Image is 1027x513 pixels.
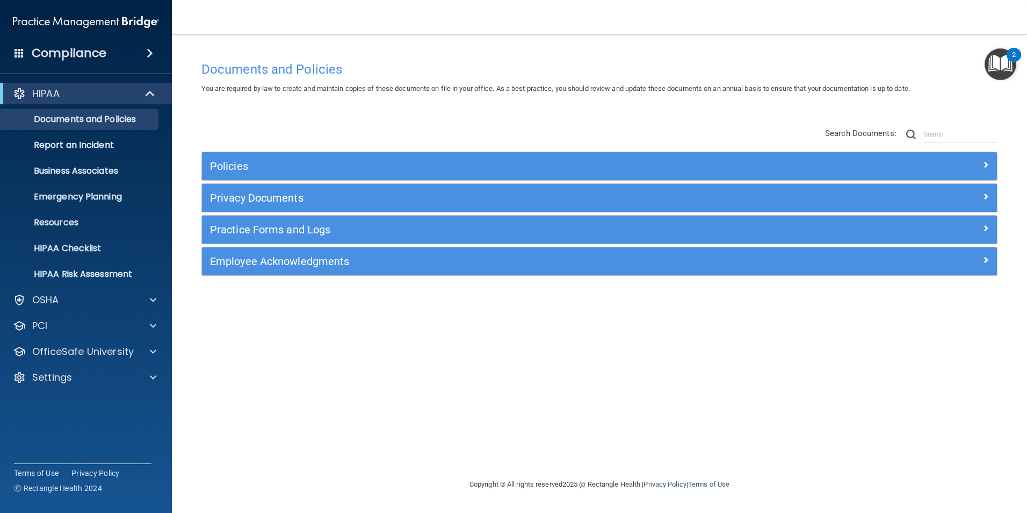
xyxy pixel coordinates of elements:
[13,87,156,100] a: HIPAA
[210,221,989,238] a: Practice Forms and Logs
[985,48,1016,80] button: Open Resource Center, 2 new notifications
[32,294,59,307] p: OSHA
[924,126,997,142] input: Search
[7,243,154,254] p: HIPAA Checklist
[7,166,154,176] p: Business Associates
[403,467,795,502] div: Copyright © All rights reserved 2025 @ Rectangle Health | |
[7,140,154,151] p: Report an Incident
[32,87,60,100] p: HIPAA
[1012,55,1016,69] div: 2
[14,468,59,479] a: Terms of Use
[7,269,154,280] p: HIPAA Risk Assessment
[210,158,989,175] a: Policies
[13,11,159,33] img: PMB logo
[13,371,156,384] a: Settings
[210,192,790,204] h5: Privacy Documents
[13,294,156,307] a: OSHA
[71,468,120,479] a: Privacy Policy
[210,160,790,172] h5: Policies
[14,483,102,494] span: Ⓒ Rectangle Health 2024
[201,62,997,76] h4: Documents and Policies
[7,217,154,228] p: Resources
[32,345,134,358] p: OfficeSafe University
[210,255,790,267] h5: Employee Acknowledgments
[32,371,72,384] p: Settings
[906,130,916,139] img: ic-search.3b580494.png
[643,480,686,488] a: Privacy Policy
[210,189,989,206] a: Privacy Documents
[825,129,896,138] span: Search Documents:
[7,191,154,202] p: Emergency Planning
[210,253,989,270] a: Employee Acknowledgments
[210,224,790,236] h5: Practice Forms and Logs
[201,84,910,92] span: You are required by law to create and maintain copies of these documents on file in your office. ...
[13,345,156,358] a: OfficeSafe University
[32,46,106,61] h4: Compliance
[13,319,156,332] a: PCI
[32,319,47,332] p: PCI
[7,114,154,125] p: Documents and Policies
[688,480,729,488] a: Terms of Use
